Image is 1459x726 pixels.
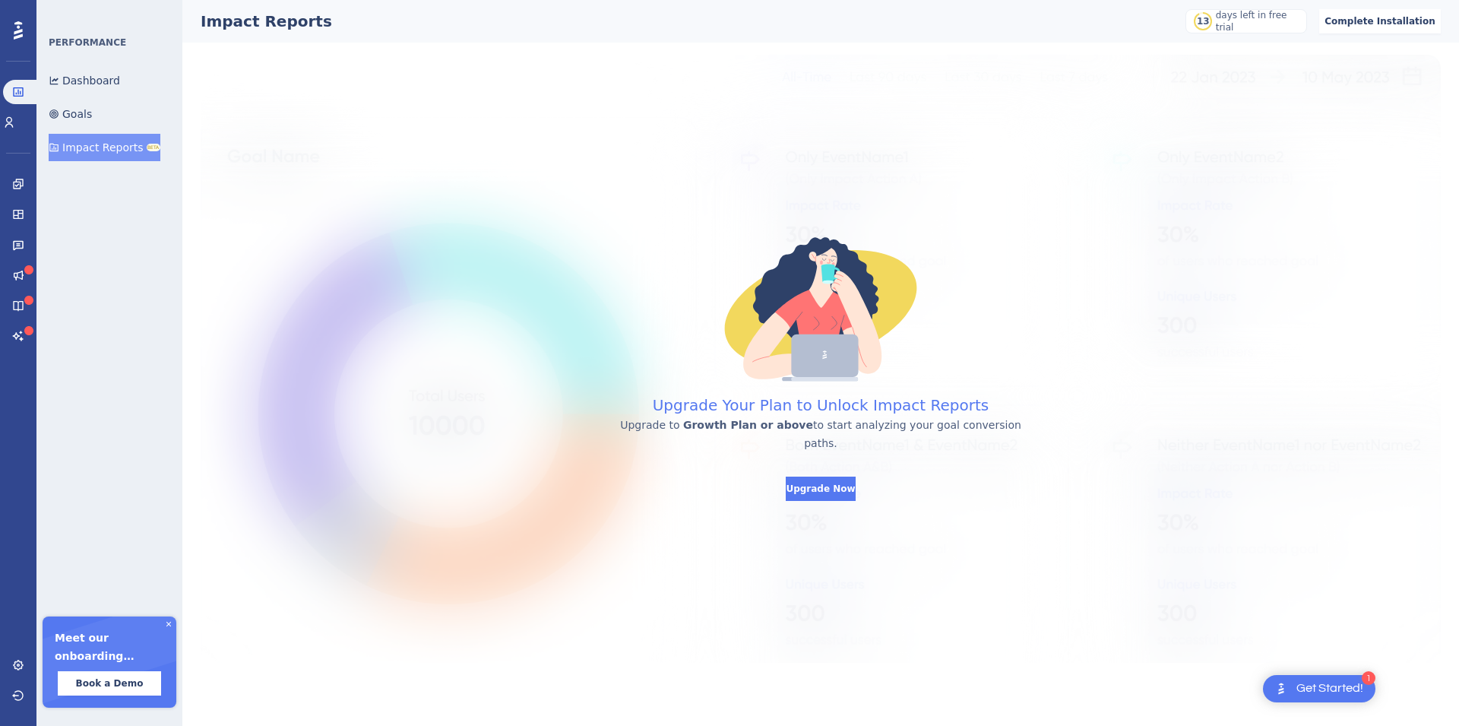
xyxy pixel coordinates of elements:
[49,67,120,94] button: Dashboard
[55,629,164,665] span: Meet our onboarding experts 🎧
[786,483,855,495] span: Upgrade Now
[1197,15,1210,27] div: 13
[1324,15,1435,27] span: Complete Installation
[683,419,813,431] span: Growth Plan or above
[76,677,144,690] span: Book a Demo
[1216,9,1302,33] div: days left in free trial
[1362,671,1375,685] div: 1
[786,477,855,501] button: Upgrade Now
[49,100,92,128] button: Goals
[58,671,161,696] button: Book a Demo
[1272,680,1290,698] img: launcher-image-alternative-text
[49,36,126,49] div: PERFORMANCE
[620,419,1021,449] span: Upgrade to to start analyzing your goal conversion paths.
[1319,9,1441,33] button: Complete Installation
[1296,680,1363,697] div: Get Started!
[653,396,989,414] span: Upgrade Your Plan to Unlock Impact Reports
[201,11,1147,32] div: Impact Reports
[147,144,160,151] div: BETA
[1263,675,1375,702] div: Open Get Started! checklist, remaining modules: 1
[49,134,160,161] button: Impact ReportsBETA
